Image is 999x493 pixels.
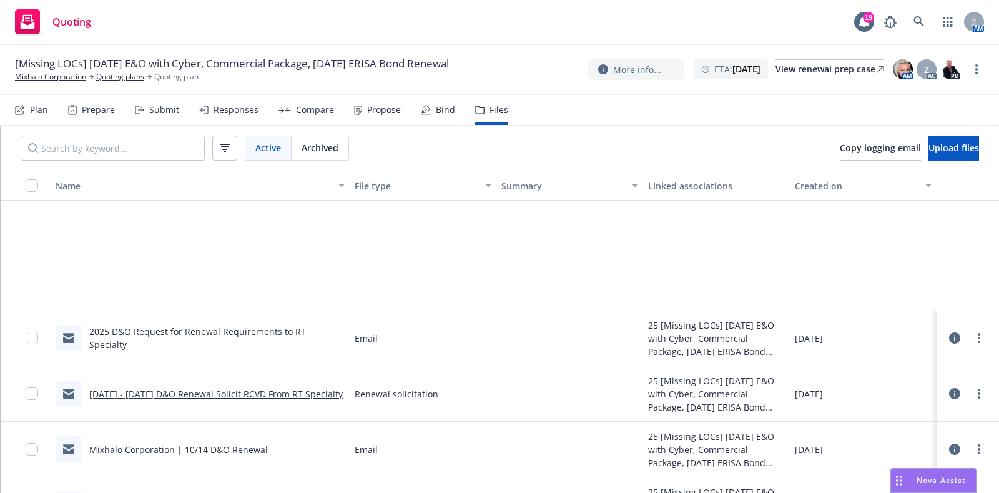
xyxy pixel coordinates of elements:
[878,9,903,34] a: Report a Bug
[924,63,929,76] span: Z
[613,63,661,76] span: More info...
[840,136,921,161] button: Copy logging email
[26,387,38,400] input: Toggle Row Selected
[863,12,874,23] div: 19
[775,59,884,79] a: View renewal prep case
[89,388,343,400] a: [DATE] - [DATE] D&O Renewal Solicit RCVD From RT Specialty
[648,374,785,414] div: 25 [Missing LOCs] [DATE] E&O with Cyber, Commercial Package, [DATE] ERISA Bond Renewal
[795,443,823,456] span: [DATE]
[214,105,258,115] div: Responses
[15,71,86,82] a: Mixhalo Corporation
[89,444,268,456] a: Mixhalo Corporation | 10/14 D&O Renewal
[795,332,823,345] span: [DATE]
[10,4,96,39] a: Quoting
[648,430,785,469] div: 25 [Missing LOCs] [DATE] E&O with Cyber, Commercial Package, [DATE] ERISA Bond Renewal
[890,468,977,493] button: Nova Assist
[436,105,455,115] div: Bind
[917,475,966,486] span: Nova Assist
[972,442,987,457] a: more
[96,71,144,82] a: Quoting plans
[355,443,378,456] span: Email
[940,59,960,79] img: photo
[588,59,684,80] button: More info...
[52,17,91,27] span: Quoting
[490,105,508,115] div: Files
[255,141,281,154] span: Active
[648,319,785,358] div: 25 [Missing LOCs] [DATE] E&O with Cyber, Commercial Package, [DATE] ERISA Bond Renewal
[795,179,918,192] div: Created on
[840,142,921,154] span: Copy logging email
[51,171,350,201] button: Name
[154,71,199,82] span: Quoting plan
[15,56,449,71] span: [Missing LOCs] [DATE] E&O with Cyber, Commercial Package, [DATE] ERISA Bond Renewal
[891,469,907,492] div: Drag to move
[355,332,378,345] span: Email
[648,179,785,192] div: Linked associations
[21,136,205,161] input: Search by keyword...
[972,386,987,401] a: more
[30,105,48,115] div: Plan
[790,171,937,201] button: Created on
[355,387,438,401] span: Renewal solicitation
[928,136,979,161] button: Upload files
[643,171,790,201] button: Linked associations
[893,59,913,79] img: photo
[82,105,115,115] div: Prepare
[496,171,643,201] button: Summary
[795,387,823,401] span: [DATE]
[907,9,932,34] a: Search
[350,171,496,201] button: File type
[928,142,979,154] span: Upload files
[367,105,401,115] div: Propose
[89,326,306,351] a: 2025 D&O Request for Renewal Requirements to RT Specialty
[56,179,331,192] div: Name
[149,105,179,115] div: Submit
[775,60,884,79] div: View renewal prep case
[935,9,960,34] a: Switch app
[732,63,760,75] strong: [DATE]
[714,62,760,76] span: ETA :
[501,179,624,192] div: Summary
[972,331,987,346] a: more
[969,62,984,77] a: more
[296,105,334,115] div: Compare
[26,332,38,344] input: Toggle Row Selected
[26,179,38,192] input: Select all
[355,179,478,192] div: File type
[26,443,38,456] input: Toggle Row Selected
[302,141,338,154] span: Archived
